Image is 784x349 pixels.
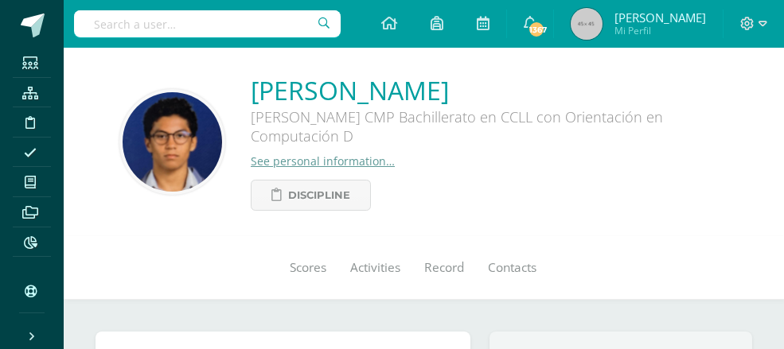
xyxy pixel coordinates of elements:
a: Record [412,236,476,300]
img: c179cb585356dab12e65aaa7bacb4e85.png [123,92,222,192]
span: Discipline [288,180,350,210]
span: 1367 [528,21,545,38]
a: Contacts [476,236,548,300]
a: See personal information… [251,153,395,169]
input: Search a user… [74,10,341,37]
img: 45x45 [571,8,603,40]
span: Record [424,259,464,276]
span: Scores [290,259,326,276]
a: Activities [338,236,412,300]
span: [PERSON_NAME] [614,10,706,25]
span: Contacts [488,259,536,276]
div: [PERSON_NAME] CMP Bachillerato en CCLL con Orientación en Computación D [251,107,728,153]
a: [PERSON_NAME] [251,73,728,107]
span: Activities [350,259,400,276]
a: Discipline [251,180,371,211]
span: Mi Perfil [614,24,706,37]
a: Scores [278,236,338,300]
